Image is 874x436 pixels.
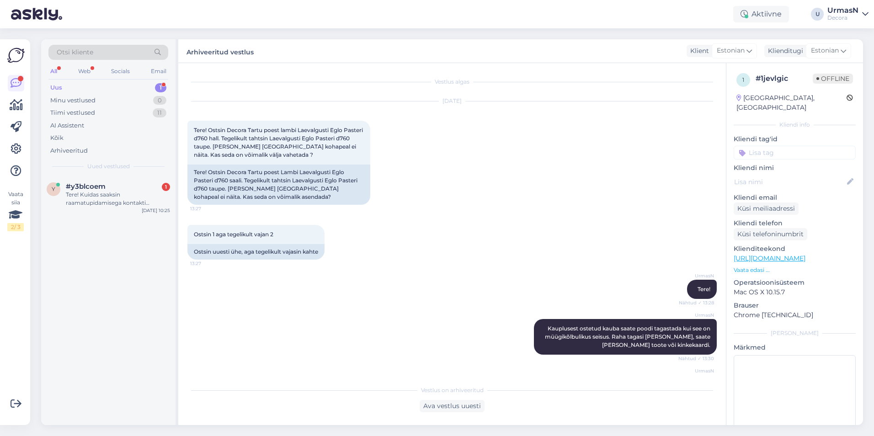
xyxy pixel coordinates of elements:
[734,329,856,337] div: [PERSON_NAME]
[734,278,856,287] p: Operatsioonisüsteem
[7,190,24,231] div: Vaata siia
[66,191,170,207] div: Tere! Kuidas saaksin raamatupidamisega kontakti [GEOGRAPHIC_DATA]?
[7,47,25,64] img: Askly Logo
[734,301,856,310] p: Brauser
[742,76,744,83] span: 1
[680,367,714,374] span: UrmasN
[680,272,714,279] span: UrmasN
[680,312,714,319] span: UrmasN
[190,260,224,267] span: 13:27
[109,65,132,77] div: Socials
[7,223,24,231] div: 2 / 3
[698,286,710,292] span: Tere!
[187,78,717,86] div: Vestlus algas
[736,93,847,112] div: [GEOGRAPHIC_DATA], [GEOGRAPHIC_DATA]
[162,183,170,191] div: 1
[734,254,805,262] a: [URL][DOMAIN_NAME]
[194,127,364,158] span: Tere! Ostsin Decora Tartu poest lambi Laevalgusti Eglo Pasteri d760 hall. Tegelikult tahtsin Laev...
[813,74,853,84] span: Offline
[734,266,856,274] p: Vaata edasi ...
[190,205,224,212] span: 13:27
[734,121,856,129] div: Kliendi info
[57,48,93,57] span: Otsi kliente
[734,163,856,173] p: Kliendi nimi
[155,83,166,92] div: 1
[149,65,168,77] div: Email
[764,46,803,56] div: Klienditugi
[545,325,712,348] span: Kauplusest ostetud kauba saate poodi tagastada kui see on müügikõlbulikus seisus. Raha tagasi [PE...
[756,73,813,84] div: # 1jevlgic
[827,14,858,21] div: Decora
[50,96,96,105] div: Minu vestlused
[734,134,856,144] p: Kliendi tag'id
[734,287,856,297] p: Mac OS X 10.15.7
[734,202,799,215] div: Küsi meiliaadressi
[827,7,869,21] a: UrmasNDecora
[811,46,839,56] span: Estonian
[194,231,273,238] span: Ostsin 1 aga tegelikult vajan 2
[50,108,95,117] div: Tiimi vestlused
[734,218,856,228] p: Kliendi telefon
[50,133,64,143] div: Kõik
[734,228,807,240] div: Küsi telefoninumbrit
[687,46,709,56] div: Klient
[734,177,845,187] input: Lisa nimi
[153,108,166,117] div: 11
[52,186,55,192] span: y
[187,165,370,205] div: Tere! Ostsin Decora Tartu poest Lambi Laevalgusti Eglo Pasteri d760 saali. Tegelikult tahtsin Lae...
[187,45,254,57] label: Arhiveeritud vestlus
[734,146,856,160] input: Lisa tag
[734,244,856,254] p: Klienditeekond
[734,310,856,320] p: Chrome [TECHNICAL_ID]
[50,83,62,92] div: Uus
[187,244,325,260] div: Ostsin uuesti ühe, aga tegelikult vajasin kahte
[48,65,59,77] div: All
[87,162,130,170] span: Uued vestlused
[717,46,745,56] span: Estonian
[734,193,856,202] p: Kliendi email
[679,299,714,306] span: Nähtud ✓ 13:28
[187,97,717,105] div: [DATE]
[811,8,824,21] div: U
[733,6,789,22] div: Aktiivne
[50,146,88,155] div: Arhiveeritud
[421,386,484,394] span: Vestlus on arhiveeritud
[76,65,92,77] div: Web
[142,207,170,214] div: [DATE] 10:25
[153,96,166,105] div: 0
[66,182,106,191] span: #y3blcoem
[678,355,714,362] span: Nähtud ✓ 13:30
[420,400,485,412] div: Ava vestlus uuesti
[50,121,84,130] div: AI Assistent
[827,7,858,14] div: UrmasN
[734,343,856,352] p: Märkmed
